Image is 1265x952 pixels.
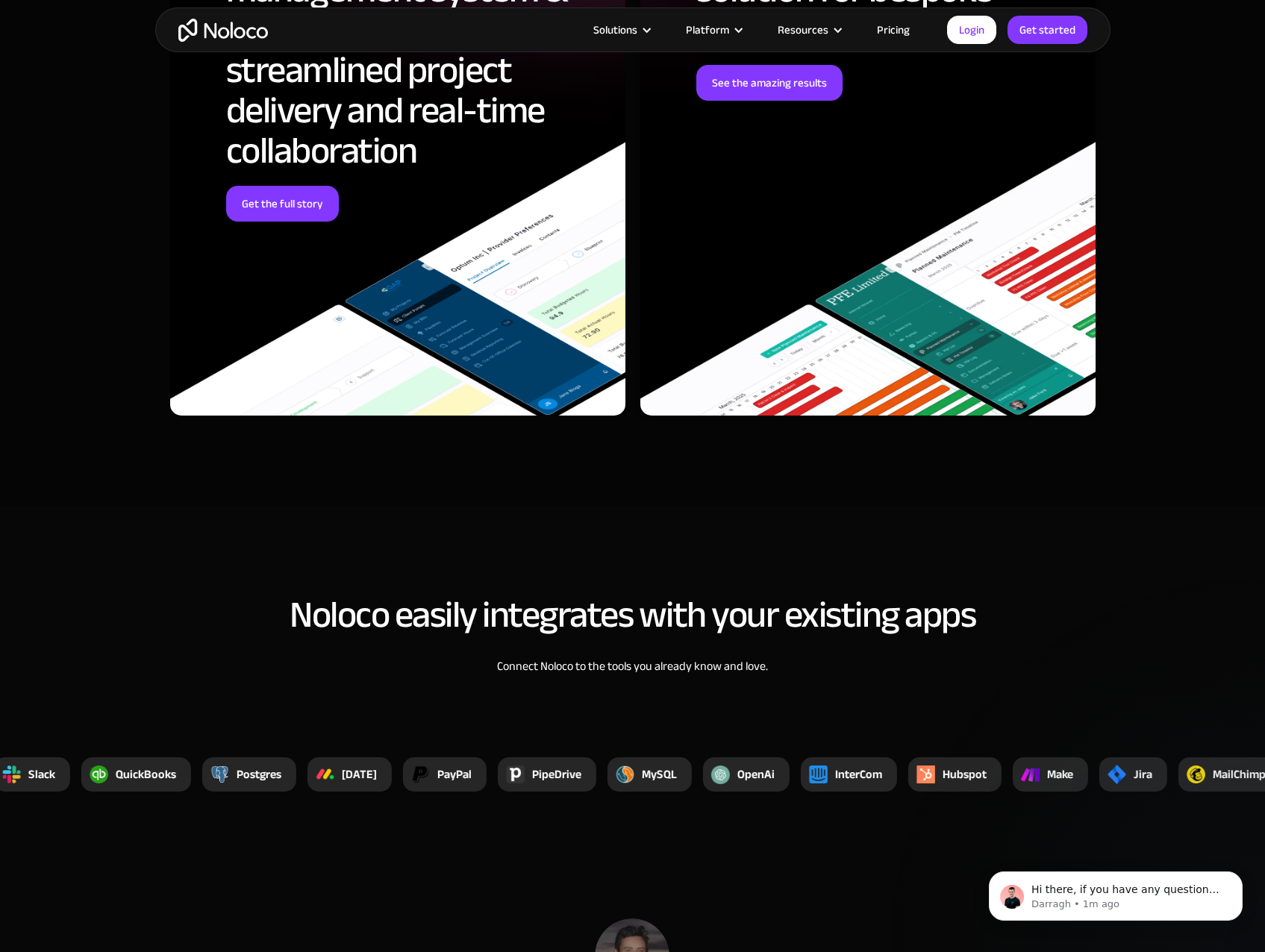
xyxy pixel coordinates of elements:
[858,20,928,40] a: Pricing
[667,20,759,40] div: Platform
[737,765,775,783] div: OpenAi
[237,765,281,783] div: Postgres
[943,765,987,783] div: Hubspot
[759,20,858,40] div: Resources
[593,20,637,40] div: Solutions
[835,765,882,783] div: InterCom
[435,657,831,675] div: Connect Noloco to the tools you already know and love.
[696,65,843,101] a: See the amazing results
[1134,765,1152,783] div: Jira
[642,765,677,783] div: MySQL
[226,186,339,222] a: Get the full story
[686,20,729,40] div: Platform
[575,20,667,40] div: Solutions
[1047,765,1073,783] div: Make
[170,595,1096,635] h2: Noloco easily integrates with your existing apps
[532,765,581,783] div: PipeDrive
[178,19,268,42] a: home
[947,16,996,44] a: Login
[778,20,828,40] div: Resources
[28,765,55,783] div: Slack
[437,765,472,783] div: PayPal
[1008,16,1087,44] a: Get started
[116,765,176,783] div: QuickBooks
[342,765,377,783] div: [DATE]
[966,840,1265,945] iframe: Intercom notifications message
